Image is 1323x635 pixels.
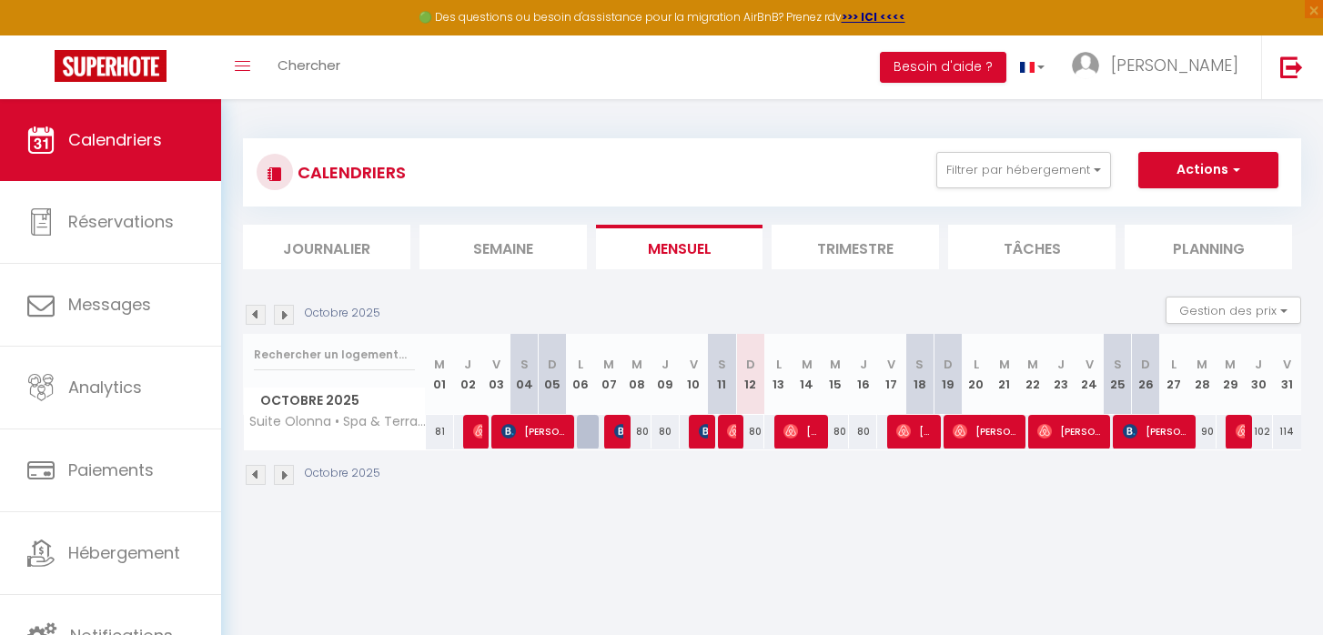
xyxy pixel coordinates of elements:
div: 81 [426,415,454,449]
abbr: J [1057,356,1065,373]
span: [PERSON_NAME] [1236,414,1245,449]
div: 80 [623,415,651,449]
th: 17 [877,334,905,415]
abbr: M [1225,356,1236,373]
abbr: S [915,356,924,373]
abbr: V [1086,356,1094,373]
img: Super Booking [55,50,167,82]
th: 15 [821,334,849,415]
abbr: M [1197,356,1207,373]
abbr: M [802,356,813,373]
abbr: L [974,356,979,373]
div: 102 [1245,415,1273,449]
span: [PERSON_NAME] [1037,414,1103,449]
abbr: L [1171,356,1177,373]
th: 22 [1018,334,1046,415]
abbr: M [631,356,642,373]
p: Octobre 2025 [305,465,380,482]
th: 06 [567,334,595,415]
abbr: V [887,356,895,373]
th: 03 [482,334,510,415]
th: 21 [990,334,1018,415]
abbr: S [718,356,726,373]
span: [PERSON_NAME] [1111,54,1238,76]
img: logout [1280,55,1303,78]
th: 04 [510,334,539,415]
abbr: M [999,356,1010,373]
span: [PERSON_NAME] [1123,414,1188,449]
div: 114 [1273,415,1301,449]
h3: CALENDRIERS [293,152,406,193]
th: 16 [849,334,877,415]
th: 13 [764,334,793,415]
span: [PERSON_NAME] [896,414,934,449]
th: 09 [651,334,680,415]
span: Réservations [68,210,174,233]
th: 18 [905,334,934,415]
span: Analytics [68,376,142,398]
abbr: J [464,356,471,373]
input: Rechercher un logement... [254,338,415,371]
th: 02 [454,334,482,415]
span: Suite Olonna • Spa & Terrasse à 7 min des plages [247,415,429,428]
span: [PERSON_NAME] [501,414,567,449]
th: 11 [708,334,736,415]
abbr: D [1141,356,1150,373]
abbr: J [661,356,669,373]
img: ... [1072,52,1099,79]
span: Calendriers [68,128,162,151]
th: 14 [793,334,821,415]
span: [PERSON_NAME] [473,414,482,449]
th: 25 [1104,334,1132,415]
li: Tâches [948,225,1116,269]
li: Planning [1125,225,1292,269]
abbr: M [830,356,841,373]
th: 29 [1217,334,1245,415]
div: 80 [651,415,680,449]
th: 24 [1076,334,1104,415]
th: 12 [736,334,764,415]
abbr: L [578,356,583,373]
th: 08 [623,334,651,415]
button: Actions [1138,152,1278,188]
abbr: M [603,356,614,373]
div: 90 [1188,415,1217,449]
abbr: D [944,356,953,373]
button: Gestion des prix [1166,297,1301,324]
abbr: S [1114,356,1122,373]
abbr: S [520,356,529,373]
li: Mensuel [596,225,763,269]
abbr: J [1255,356,1262,373]
abbr: V [1283,356,1291,373]
span: [PERSON_NAME] [783,414,821,449]
abbr: J [860,356,867,373]
abbr: M [1027,356,1038,373]
a: Chercher [264,35,354,99]
span: Hébergement [68,541,180,564]
span: [PERSON_NAME] [953,414,1018,449]
div: 80 [821,415,849,449]
button: Besoin d'aide ? [880,52,1006,83]
a: >>> ICI <<<< [842,9,905,25]
th: 23 [1047,334,1076,415]
span: Messages [68,293,151,316]
span: [PERSON_NAME] [614,414,623,449]
a: ... [PERSON_NAME] [1058,35,1261,99]
li: Semaine [419,225,587,269]
abbr: V [492,356,500,373]
span: Octobre 2025 [244,388,425,414]
div: 80 [849,415,877,449]
span: [PERSON_NAME] [699,414,708,449]
div: 80 [736,415,764,449]
li: Trimestre [772,225,939,269]
th: 28 [1188,334,1217,415]
span: Chercher [278,55,340,75]
th: 27 [1160,334,1188,415]
th: 01 [426,334,454,415]
abbr: M [434,356,445,373]
p: Octobre 2025 [305,305,380,322]
th: 07 [595,334,623,415]
span: [DEMOGRAPHIC_DATA][PERSON_NAME] [727,414,736,449]
button: Filtrer par hébergement [936,152,1111,188]
li: Journalier [243,225,410,269]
